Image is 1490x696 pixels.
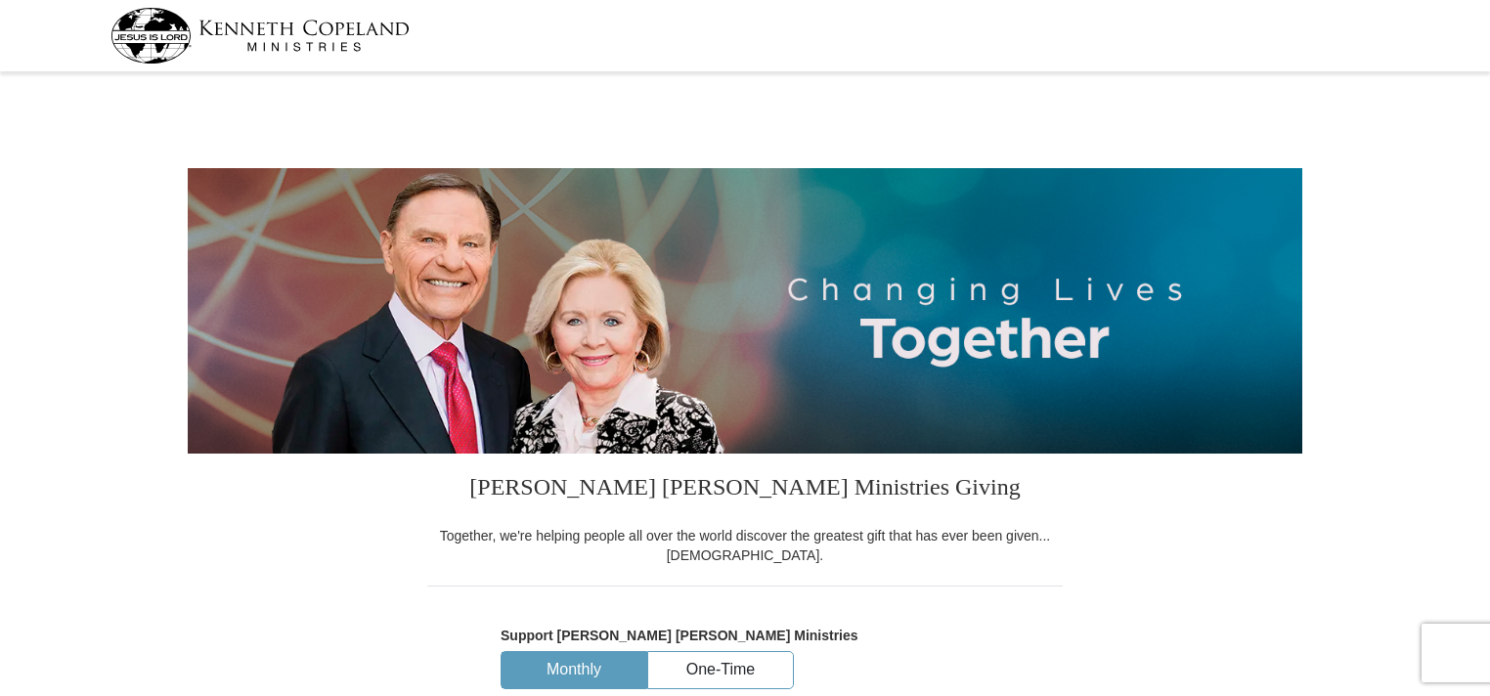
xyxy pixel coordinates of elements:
[110,8,410,64] img: kcm-header-logo.svg
[427,454,1063,526] h3: [PERSON_NAME] [PERSON_NAME] Ministries Giving
[427,526,1063,565] div: Together, we're helping people all over the world discover the greatest gift that has ever been g...
[501,628,989,644] h5: Support [PERSON_NAME] [PERSON_NAME] Ministries
[502,652,646,688] button: Monthly
[648,652,793,688] button: One-Time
